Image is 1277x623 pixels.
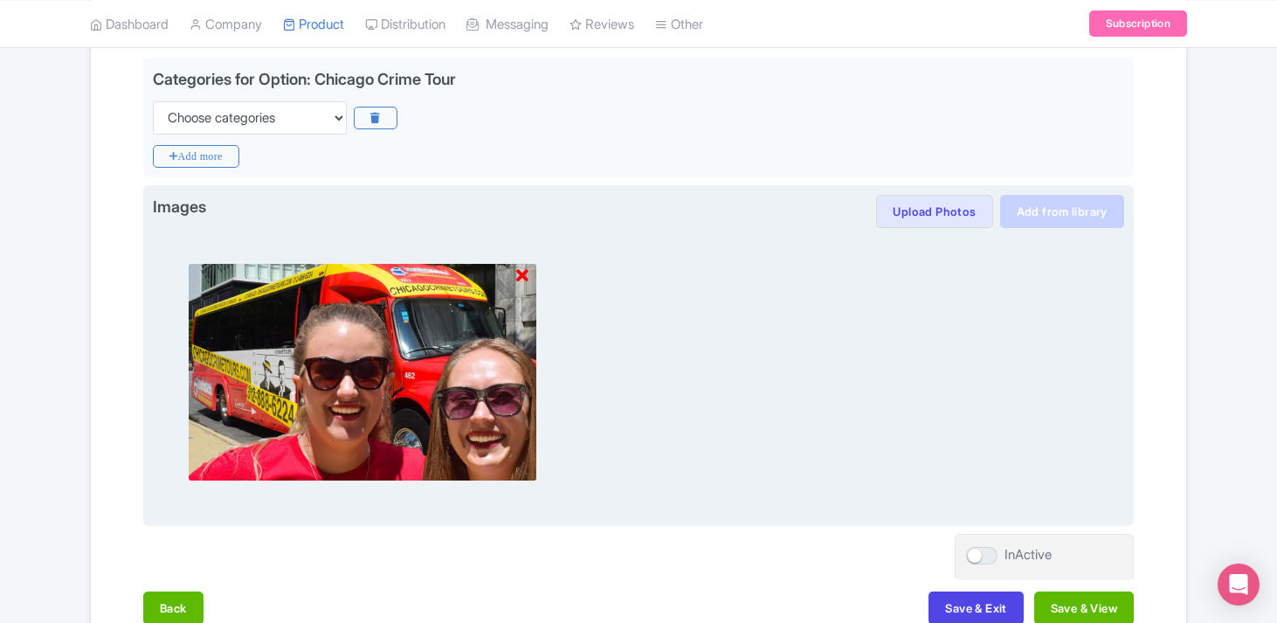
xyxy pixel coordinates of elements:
button: Upload Photos [876,195,992,228]
a: Add from library [1000,195,1124,228]
a: Subscription [1089,10,1187,37]
span: Images [153,195,206,223]
div: Open Intercom Messenger [1218,564,1260,606]
div: Categories for Option: Chicago Crime Tour [153,70,456,88]
div: InActive [1004,545,1052,565]
i: Add more [153,145,239,168]
img: l08801qstvx7yqvjdbcx.jpg [188,263,537,481]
